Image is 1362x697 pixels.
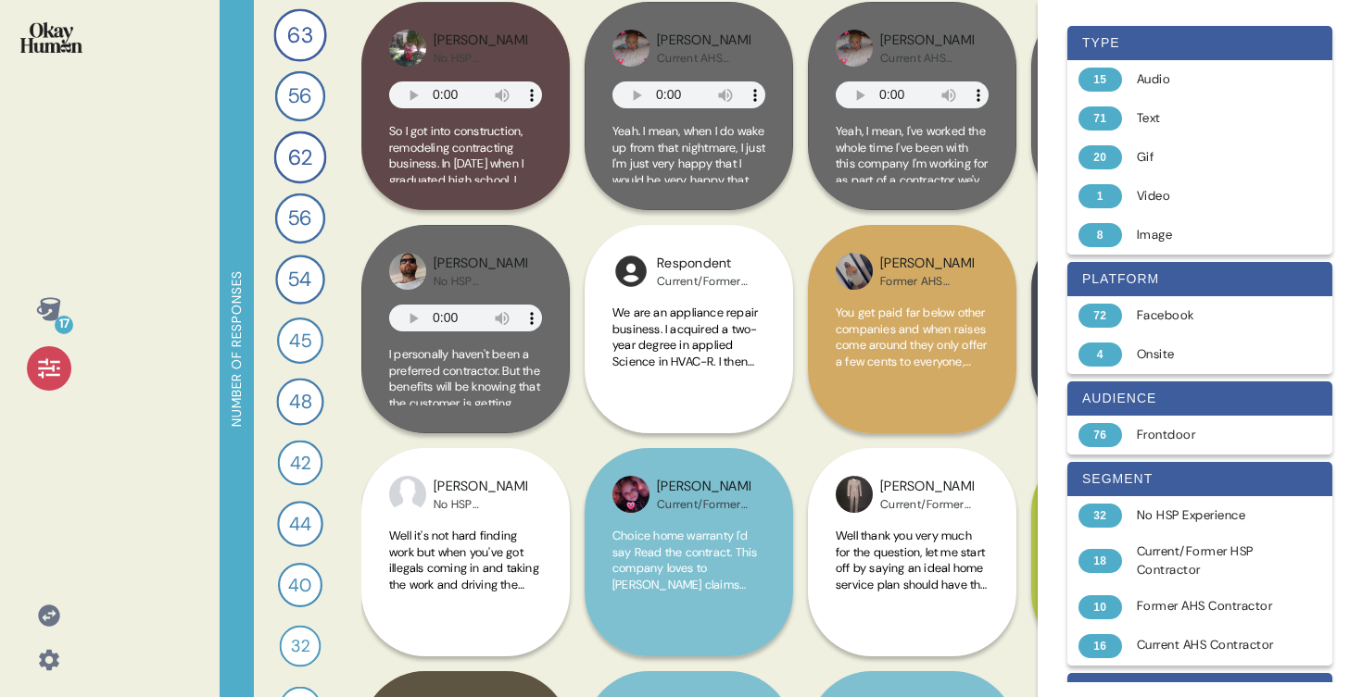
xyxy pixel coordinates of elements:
[1067,26,1332,60] div: type
[1078,423,1122,447] div: 76
[1137,226,1284,244] div: Image
[657,254,750,274] div: Respondent
[434,254,527,274] div: [PERSON_NAME]
[880,274,974,289] div: Former AHS Contractor
[1078,145,1122,169] div: 20
[880,31,974,51] div: [PERSON_NAME]
[836,476,873,513] img: profilepic_5527331874010205.jpg
[289,510,312,538] span: 44
[657,477,750,497] div: [PERSON_NAME]
[434,497,527,512] div: No HSP Experience
[389,476,426,513] img: profilepic_5487295108015623.jpg
[836,30,873,67] img: profilepic_5500258023354715.jpg
[289,387,311,416] span: 48
[657,51,750,66] div: Current AHS Contractor
[389,253,426,290] img: profilepic_5625962064148431.jpg
[880,477,974,497] div: [PERSON_NAME]
[1137,70,1284,89] div: Audio
[289,327,311,355] span: 45
[1067,262,1332,296] div: platform
[1137,109,1284,128] div: Text
[1137,636,1284,654] div: Current AHS Contractor
[1137,306,1284,325] div: Facebook
[1078,304,1122,328] div: 72
[434,477,527,497] div: [PERSON_NAME]
[1137,345,1284,364] div: Onsite
[1137,187,1284,205] div: Video
[288,81,312,111] span: 56
[288,142,312,174] span: 62
[1137,506,1284,525] div: No HSP Experience
[287,19,312,51] span: 63
[288,265,312,295] span: 54
[612,253,649,290] img: l1ibTKarBSWXLOhlfT5LxFP+OttMJpPJZDKZTCbz9PgHEggSPYjZSwEAAAAASUVORK5CYII=
[1137,542,1284,580] div: Current/Former HSP Contractor
[1078,68,1122,92] div: 15
[1078,634,1122,658] div: 16
[1137,426,1284,444] div: Frontdoor
[1078,549,1122,573] div: 18
[288,203,312,233] span: 56
[290,449,310,477] span: 42
[434,51,527,66] div: No HSP Experience
[291,633,309,658] span: 32
[612,30,649,67] img: profilepic_5500258023354715.jpg
[836,253,873,290] img: profilepic_6024981864226437.jpg
[434,274,527,289] div: No HSP Experience
[389,30,426,67] img: profilepic_8201750243232591.jpg
[288,571,311,598] span: 40
[20,22,82,53] img: okayhuman.3b1b6348.png
[1078,223,1122,247] div: 8
[612,123,765,496] span: Yeah. I mean, when I do wake up from that nightmare, I just I'm just very happy that I would be v...
[657,274,750,289] div: Current/Former HSP Contractor
[1078,504,1122,528] div: 32
[836,123,989,513] span: Yeah, I mean, I've worked the whole time I've been with this company I'm working for as part of a...
[1078,184,1122,208] div: 1
[1067,381,1332,416] div: audience
[55,316,73,334] div: 17
[880,51,974,66] div: Current AHS Contractor
[1137,148,1284,167] div: Gif
[434,31,527,51] div: [PERSON_NAME]
[389,123,541,545] span: So I got into construction, remodeling contracting business. In [DATE] when I graduated high scho...
[1137,597,1284,616] div: Former AHS Contractor
[1067,462,1332,496] div: segment
[1078,106,1122,131] div: 71
[657,497,750,512] div: Current/Former HSP Contractor
[1078,342,1122,367] div: 4
[880,254,974,274] div: [PERSON_NAME]
[1078,595,1122,619] div: 10
[657,31,750,51] div: [PERSON_NAME]
[880,497,974,512] div: Current/Former HSP Contractor
[612,476,649,513] img: profilepic_6.21081E+15.jpg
